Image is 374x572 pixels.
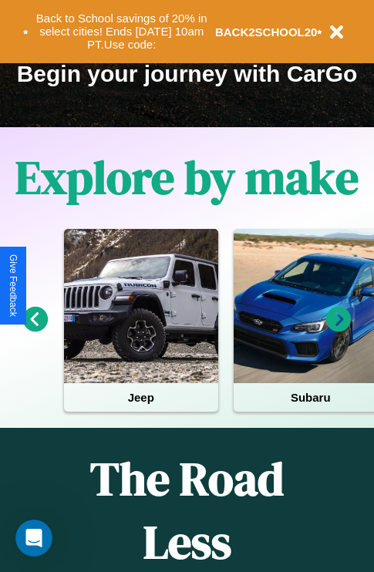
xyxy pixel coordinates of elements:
button: Back to School savings of 20% in select cities! Ends [DATE] 10am PT.Use code: [29,8,215,56]
h4: Jeep [64,383,218,412]
h1: Explore by make [15,146,359,209]
iframe: Intercom live chat [15,520,52,557]
div: Give Feedback [8,254,19,317]
b: BACK2SCHOOL20 [215,25,318,39]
